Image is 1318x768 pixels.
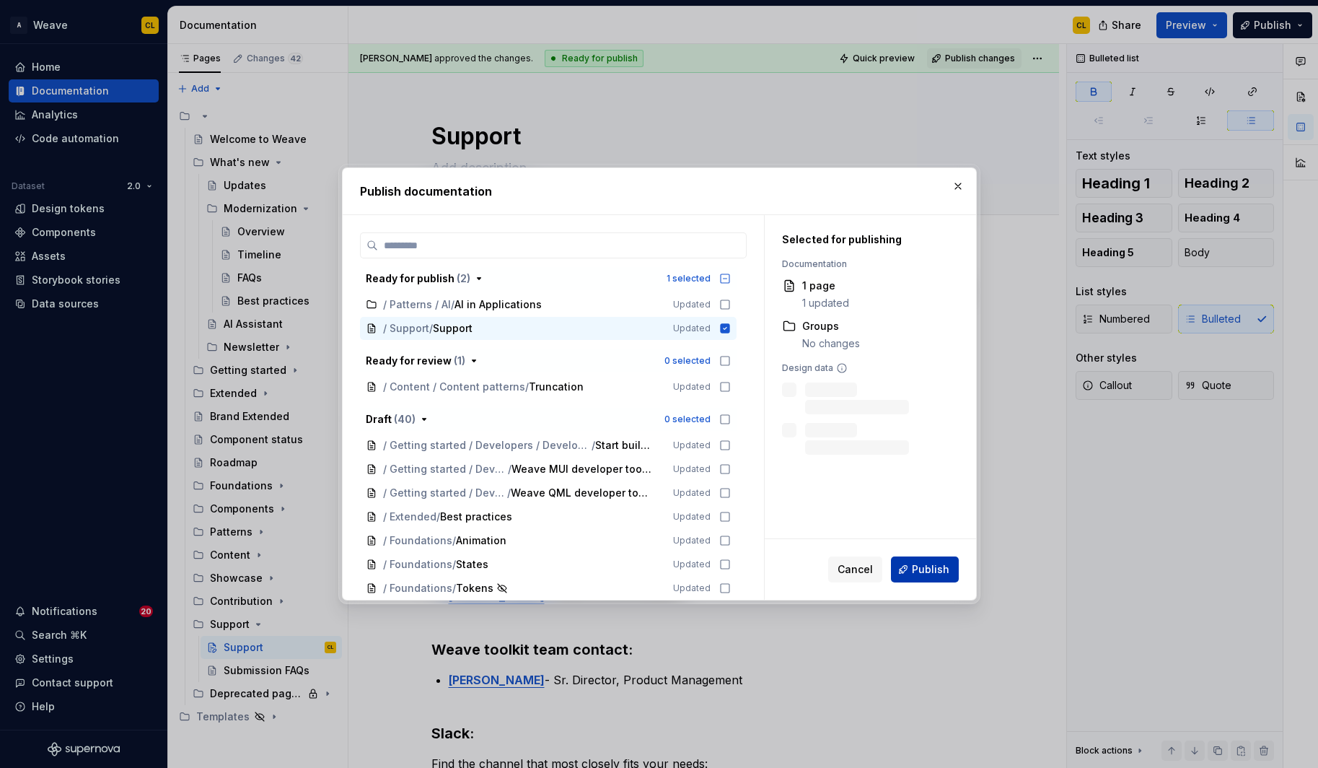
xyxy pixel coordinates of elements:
[802,319,860,333] div: Groups
[440,510,512,524] span: Best practices
[456,581,493,595] span: Tokens
[360,267,737,290] button: Ready for publish (2)1 selected
[673,535,711,546] span: Updated
[360,349,737,372] button: Ready for review (1)0 selected
[673,440,711,451] span: Updated
[383,321,429,336] span: / Support
[511,462,652,476] span: Weave MUI developer toolkit Q3 FY25 release notes
[595,438,653,453] span: Start building
[454,297,542,312] span: AI in Applications
[383,533,452,548] span: / Foundations
[394,413,416,425] span: ( 40 )
[828,557,882,582] button: Cancel
[360,183,959,200] h2: Publish documentation
[673,511,711,523] span: Updated
[673,323,711,334] span: Updated
[456,533,506,548] span: Animation
[366,271,470,286] div: Ready for publish
[838,562,873,577] span: Cancel
[507,486,511,500] span: /
[802,296,849,310] div: 1 updated
[360,408,737,431] button: Draft (40)0 selected
[673,299,711,310] span: Updated
[383,438,592,453] span: / Getting started / Developers / Developer Guide
[383,581,452,595] span: / Foundations
[383,380,525,394] span: / Content / Content patterns
[511,486,653,500] span: Weave QML developer toolkit Q1 FY25 release notes
[454,354,465,367] span: ( 1 )
[782,232,952,247] div: Selected for publishing
[383,486,507,500] span: / Getting started / Developers / Release notes
[525,380,529,394] span: /
[452,581,456,595] span: /
[912,562,949,577] span: Publish
[436,510,440,524] span: /
[383,557,452,572] span: / Foundations
[457,272,470,284] span: ( 2 )
[782,362,952,374] div: Design data
[673,559,711,570] span: Updated
[673,487,711,499] span: Updated
[429,321,433,336] span: /
[782,258,952,270] div: Documentation
[456,557,488,572] span: States
[366,412,416,427] div: Draft
[433,321,473,336] span: Support
[667,273,711,284] div: 1 selected
[592,438,595,453] span: /
[802,336,860,351] div: No changes
[529,380,584,394] span: Truncation
[802,279,849,293] div: 1 page
[383,510,436,524] span: / Extended
[507,462,511,476] span: /
[664,355,711,367] div: 0 selected
[673,381,711,393] span: Updated
[673,463,711,475] span: Updated
[452,557,456,572] span: /
[452,533,456,548] span: /
[451,297,454,312] span: /
[664,414,711,425] div: 0 selected
[891,557,959,582] button: Publish
[673,582,711,594] span: Updated
[383,462,508,476] span: / Getting started / Developers / Release notes
[383,297,451,312] span: / Patterns / AI
[366,354,465,368] div: Ready for review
